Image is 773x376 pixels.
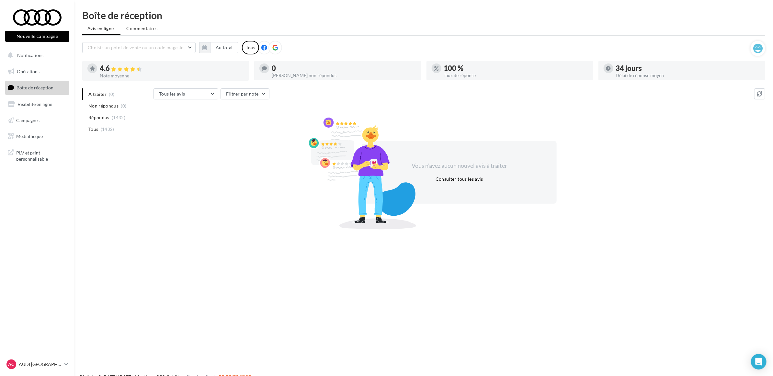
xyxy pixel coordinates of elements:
[16,133,43,139] span: Médiathèque
[199,42,238,53] button: Au total
[17,52,43,58] span: Notifications
[272,73,416,78] div: [PERSON_NAME] non répondus
[444,73,588,78] div: Taux de réponse
[88,103,119,109] span: Non répondus
[4,114,71,127] a: Campagnes
[4,65,71,78] a: Opérations
[272,65,416,72] div: 0
[127,25,158,32] span: Commentaires
[4,81,71,95] a: Boîte de réception
[433,175,486,183] button: Consulter tous les avis
[4,130,71,143] a: Médiathèque
[16,117,40,123] span: Campagnes
[159,91,185,97] span: Tous les avis
[101,127,114,132] span: (1432)
[4,97,71,111] a: Visibilité en ligne
[88,45,184,50] span: Choisir un point de vente ou un code magasin
[88,126,98,132] span: Tous
[17,69,40,74] span: Opérations
[242,41,259,54] div: Tous
[17,101,52,107] span: Visibilité en ligne
[5,358,69,370] a: AC AUDI [GEOGRAPHIC_DATA]
[404,162,515,170] div: Vous n'avez aucun nouvel avis à traiter
[4,146,71,165] a: PLV et print personnalisable
[17,85,53,90] span: Boîte de réception
[82,42,196,53] button: Choisir un point de vente ou un code magasin
[221,88,269,99] button: Filtrer par note
[88,114,109,121] span: Répondus
[4,49,68,62] button: Notifications
[751,354,767,370] div: Open Intercom Messenger
[100,74,244,78] div: Note moyenne
[19,361,62,368] p: AUDI [GEOGRAPHIC_DATA]
[5,31,69,42] button: Nouvelle campagne
[16,148,67,162] span: PLV et print personnalisable
[616,65,760,72] div: 34 jours
[8,361,15,368] span: AC
[444,65,588,72] div: 100 %
[82,10,765,20] div: Boîte de réception
[100,65,244,72] div: 4.6
[112,115,125,120] span: (1432)
[153,88,218,99] button: Tous les avis
[121,103,127,108] span: (0)
[210,42,238,53] button: Au total
[616,73,760,78] div: Délai de réponse moyen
